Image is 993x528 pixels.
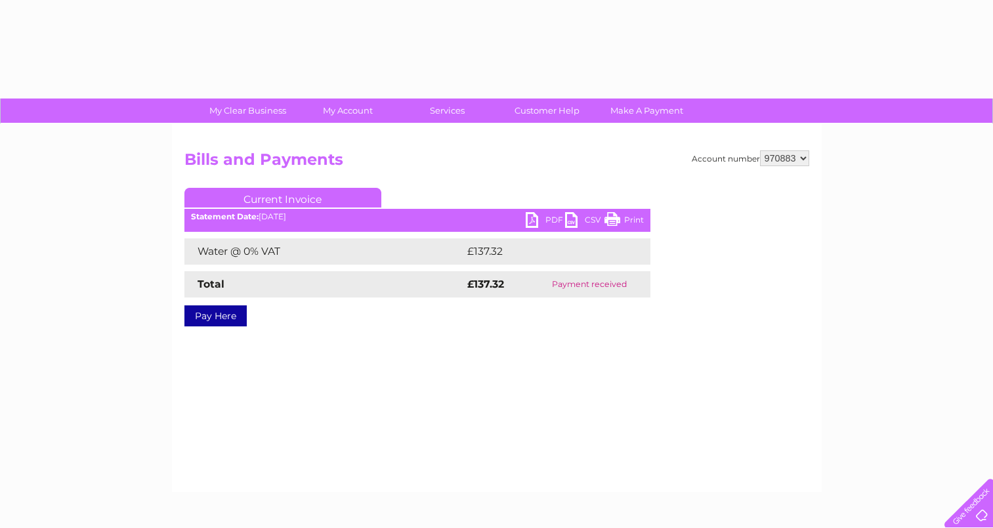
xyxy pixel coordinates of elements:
a: Customer Help [493,99,601,123]
div: [DATE] [184,212,650,221]
b: Statement Date: [191,211,259,221]
strong: £137.32 [467,278,504,290]
a: Pay Here [184,305,247,326]
a: My Account [293,99,402,123]
td: £137.32 [464,238,625,265]
td: Water @ 0% VAT [184,238,464,265]
a: CSV [565,212,604,231]
a: My Clear Business [194,99,302,123]
a: Services [393,99,501,123]
a: Make A Payment [593,99,701,123]
strong: Total [198,278,224,290]
a: Current Invoice [184,188,381,208]
a: PDF [526,212,565,231]
div: Account number [692,150,809,166]
h2: Bills and Payments [184,150,809,175]
a: Print [604,212,644,231]
td: Payment received [528,271,650,297]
